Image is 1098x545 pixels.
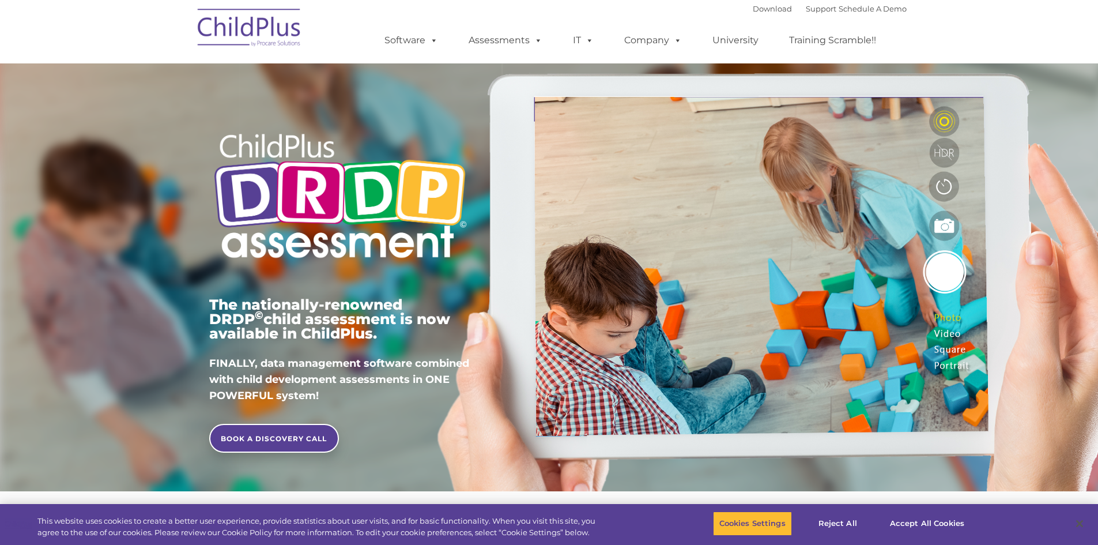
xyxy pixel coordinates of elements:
[209,357,469,402] span: FINALLY, data management software combined with child development assessments in ONE POWERFUL sys...
[613,29,693,52] a: Company
[802,512,874,536] button: Reject All
[806,4,836,13] a: Support
[753,4,907,13] font: |
[701,29,770,52] a: University
[255,309,263,322] sup: ©
[561,29,605,52] a: IT
[753,4,792,13] a: Download
[209,296,450,342] span: The nationally-renowned DRDP child assessment is now available in ChildPlus.
[457,29,554,52] a: Assessments
[373,29,450,52] a: Software
[209,118,471,277] img: Copyright - DRDP Logo Light
[884,512,971,536] button: Accept All Cookies
[37,516,604,538] div: This website uses cookies to create a better user experience, provide statistics about user visit...
[1067,511,1092,536] button: Close
[209,424,339,453] a: BOOK A DISCOVERY CALL
[778,29,888,52] a: Training Scramble!!
[713,512,792,536] button: Cookies Settings
[839,4,907,13] a: Schedule A Demo
[192,1,307,58] img: ChildPlus by Procare Solutions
